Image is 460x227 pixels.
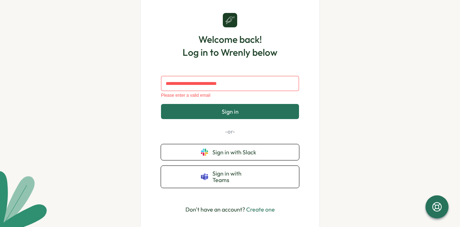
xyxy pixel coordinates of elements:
p: Don't have an account? [185,205,275,214]
span: Sign in with Slack [212,149,259,155]
button: Sign in with Slack [161,144,299,160]
h1: Welcome back! Log in to Wrenly below [183,33,277,58]
button: Sign in [161,104,299,119]
a: Create one [246,206,275,213]
button: Sign in with Teams [161,166,299,188]
span: Sign in [222,108,239,115]
div: Please enter a valid email [161,93,299,98]
p: -or- [161,128,299,136]
span: Sign in with Teams [212,170,259,183]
